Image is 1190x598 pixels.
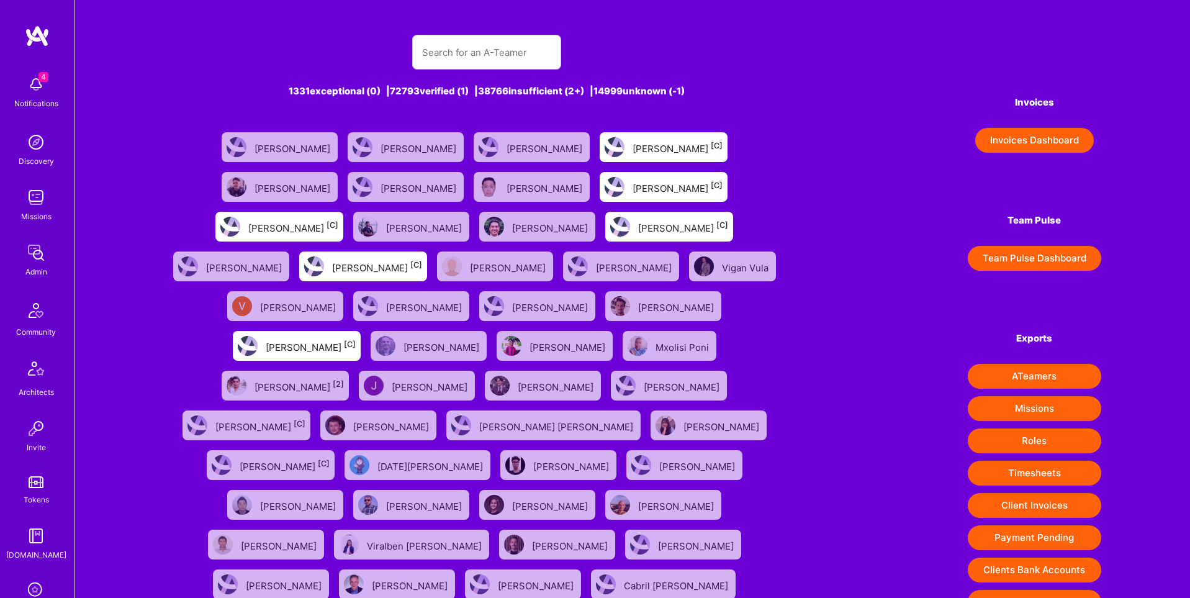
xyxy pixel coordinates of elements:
[222,485,348,525] a: User Avatar[PERSON_NAME]
[638,219,728,235] div: [PERSON_NAME]
[203,525,329,564] a: User Avatar[PERSON_NAME]
[530,338,608,354] div: [PERSON_NAME]
[227,376,246,396] img: User Avatar
[498,576,576,592] div: [PERSON_NAME]
[968,428,1101,453] button: Roles
[329,525,494,564] a: User AvatarViralben [PERSON_NAME]
[178,256,198,276] img: User Avatar
[606,366,732,405] a: User Avatar[PERSON_NAME]
[441,405,646,445] a: User Avatar[PERSON_NAME] [PERSON_NAME]
[210,207,348,247] a: User Avatar[PERSON_NAME][C]
[21,210,52,223] div: Missions
[422,37,551,68] input: Search for an A-Teamer
[327,220,338,230] sup: [C]
[968,461,1101,486] button: Timesheets
[484,495,504,515] img: User Avatar
[358,217,378,237] img: User Avatar
[616,376,636,396] img: User Avatar
[168,247,294,286] a: User Avatar[PERSON_NAME]
[21,356,51,386] img: Architects
[620,525,746,564] a: User Avatar[PERSON_NAME]
[683,417,762,433] div: [PERSON_NAME]
[618,326,721,366] a: User AvatarMxolisi Poni
[968,246,1101,271] a: Team Pulse Dashboard
[492,326,618,366] a: User Avatar[PERSON_NAME]
[294,247,432,286] a: User Avatar[PERSON_NAME][C]
[260,298,338,314] div: [PERSON_NAME]
[968,364,1101,389] button: ATeamers
[220,217,240,237] img: User Avatar
[318,459,330,468] sup: [C]
[246,576,324,592] div: [PERSON_NAME]
[217,366,354,405] a: User Avatar[PERSON_NAME][2]
[294,419,305,428] sup: [C]
[255,378,344,394] div: [PERSON_NAME]
[232,296,252,316] img: User Avatar
[255,139,333,155] div: [PERSON_NAME]
[340,445,495,485] a: User Avatar[DATE][PERSON_NAME]
[381,139,459,155] div: [PERSON_NAME]
[711,141,723,150] sup: [C]
[25,25,50,47] img: logo
[631,455,651,475] img: User Avatar
[484,217,504,237] img: User Avatar
[202,445,340,485] a: User Avatar[PERSON_NAME][C]
[568,256,588,276] img: User Avatar
[343,127,469,167] a: User Avatar[PERSON_NAME]
[24,493,49,506] div: Tokens
[348,286,474,326] a: User Avatar[PERSON_NAME]
[364,376,384,396] img: User Avatar
[178,405,315,445] a: User Avatar[PERSON_NAME][C]
[716,220,728,230] sup: [C]
[227,177,246,197] img: User Avatar
[212,455,232,475] img: User Avatar
[470,574,490,594] img: User Avatar
[19,155,54,168] div: Discovery
[343,167,469,207] a: User Avatar[PERSON_NAME]
[24,130,48,155] img: discovery
[595,167,732,207] a: User Avatar[PERSON_NAME][C]
[255,179,333,195] div: [PERSON_NAME]
[484,296,504,316] img: User Avatar
[325,415,345,435] img: User Avatar
[349,455,369,475] img: User Avatar
[968,493,1101,518] button: Client Invoices
[518,378,596,394] div: [PERSON_NAME]
[644,378,722,394] div: [PERSON_NAME]
[605,137,624,157] img: User Avatar
[474,207,600,247] a: User Avatar[PERSON_NAME]
[353,137,372,157] img: User Avatar
[512,497,590,513] div: [PERSON_NAME]
[27,441,46,454] div: Invite
[240,457,330,473] div: [PERSON_NAME]
[630,535,650,555] img: User Avatar
[332,258,422,274] div: [PERSON_NAME]
[366,326,492,366] a: User Avatar[PERSON_NAME]
[386,497,464,513] div: [PERSON_NAME]
[479,177,498,197] img: User Avatar
[474,485,600,525] a: User Avatar[PERSON_NAME]
[633,139,723,155] div: [PERSON_NAME]
[595,127,732,167] a: User Avatar[PERSON_NAME][C]
[348,207,474,247] a: User Avatar[PERSON_NAME]
[479,417,636,433] div: [PERSON_NAME] [PERSON_NAME]
[217,167,343,207] a: User Avatar[PERSON_NAME]
[213,535,233,555] img: User Avatar
[442,256,462,276] img: User Avatar
[656,338,711,354] div: Mxolisi Poni
[658,537,736,553] div: [PERSON_NAME]
[968,525,1101,550] button: Payment Pending
[38,72,48,82] span: 4
[968,215,1101,226] h4: Team Pulse
[469,167,595,207] a: User Avatar[PERSON_NAME]
[215,417,305,433] div: [PERSON_NAME]
[507,179,585,195] div: [PERSON_NAME]
[344,340,356,349] sup: [C]
[367,537,484,553] div: Viralben [PERSON_NAME]
[596,258,674,274] div: [PERSON_NAME]
[260,497,338,513] div: [PERSON_NAME]
[610,296,630,316] img: User Avatar
[6,548,66,561] div: [DOMAIN_NAME]
[238,336,258,356] img: User Avatar
[16,325,56,338] div: Community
